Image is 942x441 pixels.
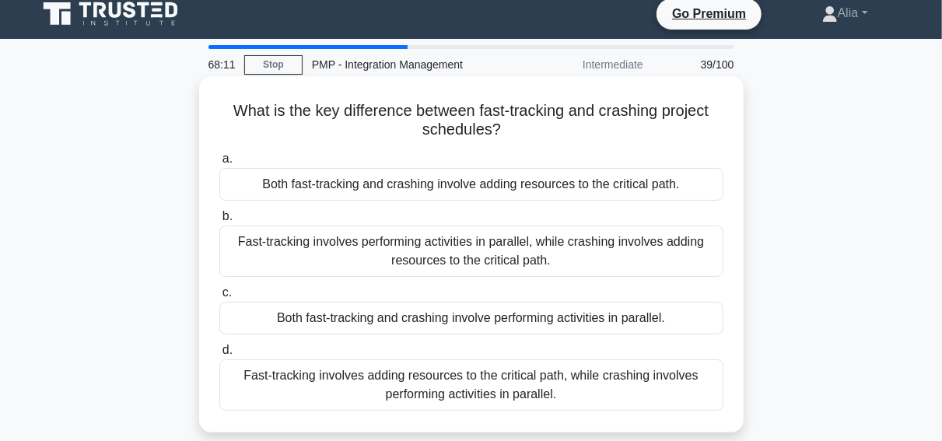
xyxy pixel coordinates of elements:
span: d. [222,343,233,356]
div: Both fast-tracking and crashing involve adding resources to the critical path. [219,168,723,201]
a: Go Premium [663,4,755,23]
div: PMP - Integration Management [303,49,517,80]
span: a. [222,152,233,165]
div: Fast-tracking involves performing activities in parallel, while crashing involves adding resource... [219,226,723,277]
div: Intermediate [517,49,653,80]
div: 39/100 [653,49,744,80]
h5: What is the key difference between fast-tracking and crashing project schedules? [218,101,725,140]
span: b. [222,209,233,222]
a: Stop [244,55,303,75]
span: c. [222,285,232,299]
div: 68:11 [199,49,244,80]
div: Fast-tracking involves adding resources to the critical path, while crashing involves performing ... [219,359,723,411]
div: Both fast-tracking and crashing involve performing activities in parallel. [219,302,723,334]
